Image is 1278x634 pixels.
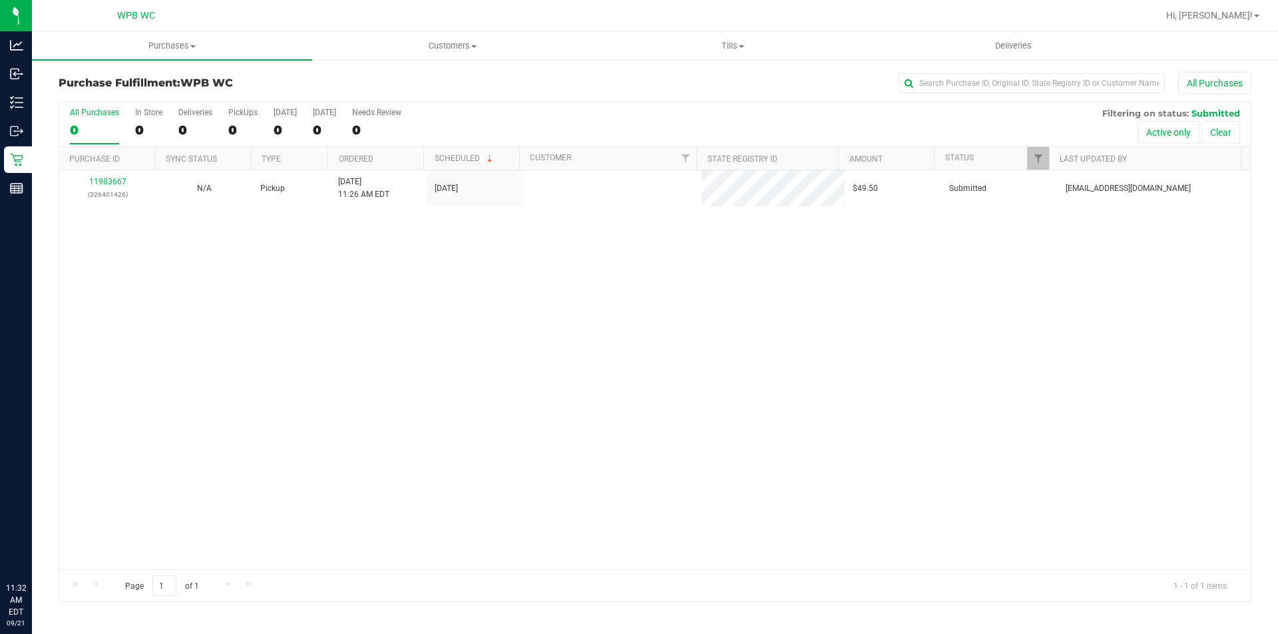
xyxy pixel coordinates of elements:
span: WPB WC [180,77,233,89]
a: Ordered [339,154,373,164]
span: [DATE] 11:26 AM EDT [338,176,389,201]
h3: Purchase Fulfillment: [59,77,456,89]
div: Needs Review [352,108,401,117]
div: [DATE] [313,108,336,117]
div: 0 [70,122,119,138]
a: Last Updated By [1060,154,1127,164]
a: Scheduled [435,154,495,163]
span: Filtering on status: [1102,108,1189,118]
span: 1 - 1 of 1 items [1163,575,1237,595]
a: Deliveries [873,32,1154,60]
span: [EMAIL_ADDRESS][DOMAIN_NAME] [1066,182,1191,195]
iframe: Resource center [13,528,53,567]
a: Status [945,153,974,162]
inline-svg: Inbound [10,67,23,80]
span: Pickup [260,182,285,195]
div: 0 [274,122,297,138]
input: Search Purchase ID, Original ID, State Registry ID or Customer Name... [899,73,1165,93]
span: WPB WC [117,10,155,21]
span: Not Applicable [197,184,212,193]
button: Active only [1138,121,1199,144]
p: 09/21 [6,618,26,628]
inline-svg: Reports [10,182,23,195]
a: State Registry ID [708,154,777,164]
inline-svg: Retail [10,153,23,166]
span: Deliveries [977,40,1050,52]
div: Deliveries [178,108,212,117]
p: 11:32 AM EDT [6,582,26,618]
div: PickUps [228,108,258,117]
div: 0 [352,122,401,138]
inline-svg: Outbound [10,124,23,138]
div: In Store [135,108,162,117]
span: Submitted [949,182,986,195]
inline-svg: Inventory [10,96,23,109]
a: Tills [592,32,873,60]
button: All Purchases [1178,72,1251,94]
span: [DATE] [435,182,458,195]
a: Purchases [32,32,312,60]
a: 11983667 [89,177,126,186]
span: Submitted [1191,108,1240,118]
div: 0 [178,122,212,138]
button: Clear [1201,121,1240,144]
button: N/A [197,182,212,195]
input: 1 [152,575,176,596]
a: Filter [674,147,696,170]
a: Amount [849,154,883,164]
div: [DATE] [274,108,297,117]
span: Hi, [PERSON_NAME]! [1166,10,1253,21]
a: Customer [530,153,571,162]
span: Purchases [32,40,312,52]
a: Purchase ID [69,154,120,164]
div: 0 [135,122,162,138]
div: 0 [313,122,336,138]
a: Sync Status [166,154,217,164]
a: Filter [1027,147,1049,170]
span: $49.50 [853,182,878,195]
div: 0 [228,122,258,138]
div: All Purchases [70,108,119,117]
span: Tills [593,40,872,52]
a: Customers [312,32,592,60]
inline-svg: Analytics [10,39,23,52]
span: Customers [313,40,592,52]
p: (326401426) [67,188,148,201]
span: Page of 1 [114,575,210,596]
a: Type [262,154,281,164]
